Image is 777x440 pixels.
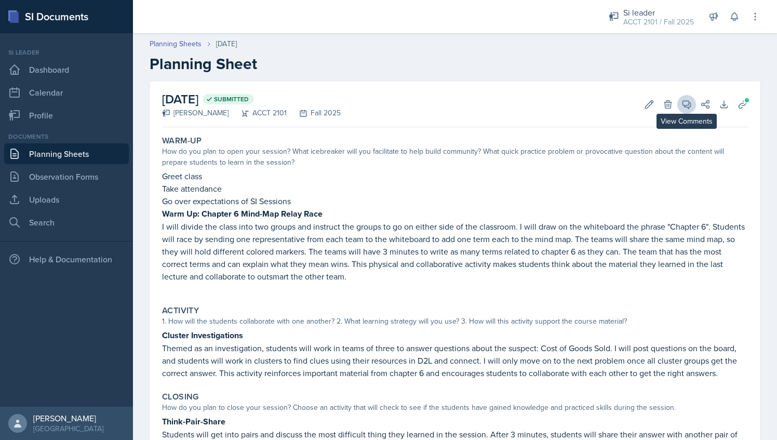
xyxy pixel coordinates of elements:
div: [DATE] [216,38,237,49]
div: [GEOGRAPHIC_DATA] [33,423,103,434]
a: Planning Sheets [150,38,202,49]
strong: Warm Up: Chapter 6 Mind-Map Relay Race [162,208,323,220]
div: How do you plan to open your session? What icebreaker will you facilitate to help build community... [162,146,748,168]
p: Take attendance [162,182,748,195]
div: Fall 2025 [287,108,341,118]
a: Uploads [4,189,129,210]
a: Calendar [4,82,129,103]
div: Si leader [4,48,129,57]
div: Si leader [623,6,694,19]
div: ACCT 2101 [229,108,287,118]
a: Search [4,212,129,233]
div: Documents [4,132,129,141]
strong: Think-Pair-Share [162,416,225,428]
p: Greet class [162,170,748,182]
div: [PERSON_NAME] [162,108,229,118]
label: Warm-Up [162,136,202,146]
div: 1. How will the students collaborate with one another? 2. What learning strategy will you use? 3.... [162,316,748,327]
p: I will divide the class into two groups and instruct the groups to go on either side of the class... [162,220,748,283]
p: Themed as an investigation, students will work in teams of three to answer questions about the su... [162,342,748,379]
label: Activity [162,305,199,316]
p: Go over expectations of SI Sessions [162,195,748,207]
a: Observation Forms [4,166,129,187]
a: Dashboard [4,59,129,80]
div: How do you plan to close your session? Choose an activity that will check to see if the students ... [162,402,748,413]
button: View Comments [677,95,696,114]
strong: Cluster Investigations [162,329,243,341]
h2: [DATE] [162,90,341,109]
div: ACCT 2101 / Fall 2025 [623,17,694,28]
label: Closing [162,392,199,402]
a: Planning Sheets [4,143,129,164]
div: Help & Documentation [4,249,129,270]
a: Profile [4,105,129,126]
span: Submitted [214,95,249,103]
h2: Planning Sheet [150,55,760,73]
div: [PERSON_NAME] [33,413,103,423]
